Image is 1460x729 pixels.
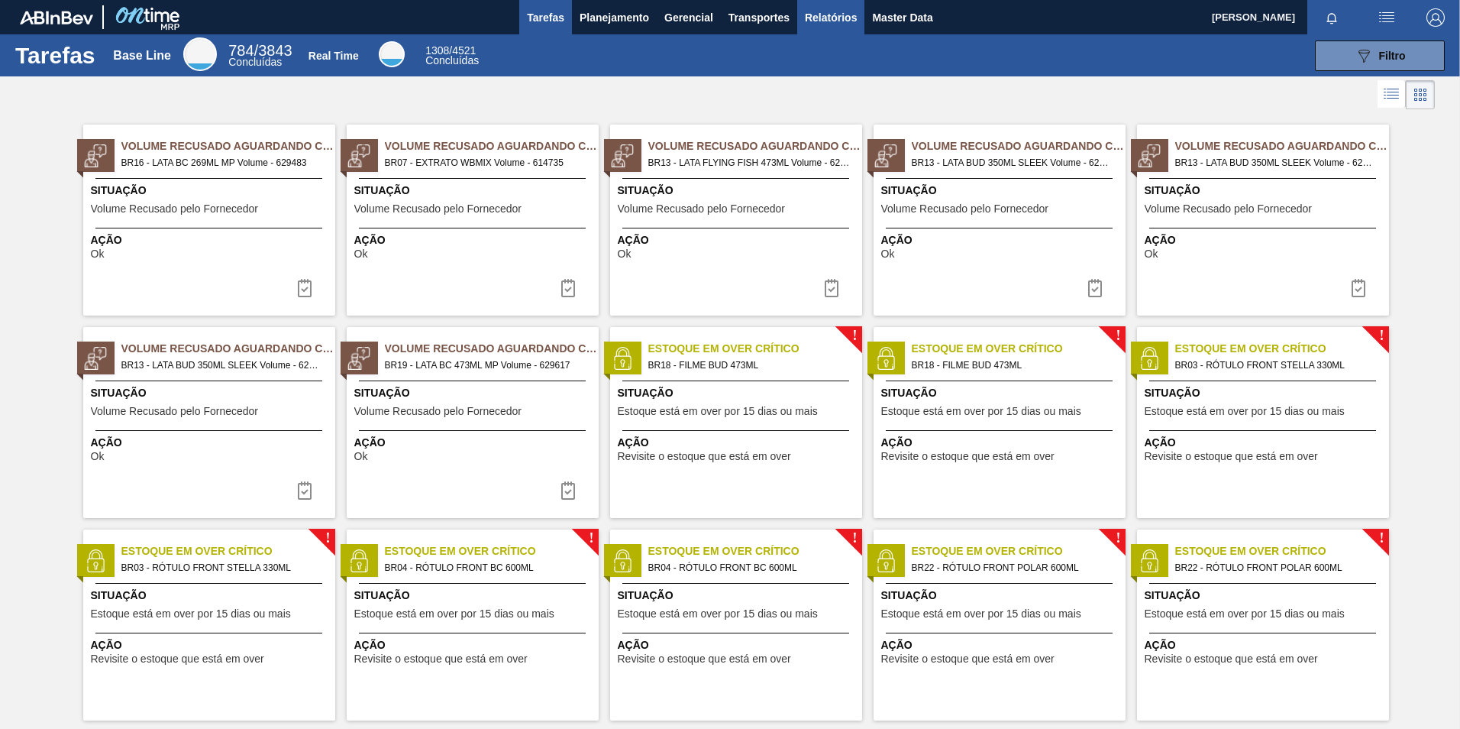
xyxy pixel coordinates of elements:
span: Revisite o estoque que está em over [1145,653,1318,665]
span: Estoque em Over Crítico [1175,543,1389,559]
span: Volume Recusado pelo Fornecedor [91,406,258,417]
span: Gerencial [664,8,713,27]
span: Situação [881,385,1122,401]
img: icon-task-complete [296,481,314,500]
span: Ação [1145,232,1385,248]
span: Ok [354,248,368,260]
span: Volume Recusado Aguardando Ciência [912,138,1126,154]
span: Ação [91,637,331,653]
span: Situação [1145,588,1385,604]
span: Situação [91,588,331,604]
span: BR22 - RÓTULO FRONT POLAR 600ML [912,559,1113,576]
span: Volume Recusado Aguardando Ciência [121,341,335,357]
span: Ação [1145,435,1385,451]
img: status [611,347,634,370]
div: Base Line [183,37,217,71]
span: Concluídas [228,56,282,68]
span: Ação [91,232,331,248]
span: Estoque em Over Crítico [385,543,599,559]
span: Volume Recusado Aguardando Ciência [1175,138,1389,154]
span: Situação [881,588,1122,604]
span: Ação [618,435,858,451]
img: status [1138,144,1161,167]
span: Revisite o estoque que está em over [881,451,1055,462]
div: Completar tarefa: 30360754 [286,273,323,303]
span: Volume Recusado pelo Fornecedor [618,203,785,215]
span: Filtro [1379,50,1406,62]
span: Master Data [872,8,932,27]
img: status [611,549,634,572]
span: Volume Recusado pelo Fornecedor [881,203,1048,215]
span: ! [325,533,330,544]
span: Estoque está em over por 15 dias ou mais [354,608,554,620]
span: Volume Recusado Aguardando Ciência [385,138,599,154]
img: status [347,347,370,370]
span: Estoque em Over Crítico [648,341,862,357]
button: icon-task-complete [286,273,323,303]
img: status [874,549,897,572]
img: status [874,144,897,167]
div: Visão em Cards [1406,80,1435,109]
span: BR13 - LATA BUD 350ML SLEEK Volume - 628914 [912,154,1113,171]
span: Ação [881,637,1122,653]
span: Situação [354,385,595,401]
span: ! [1116,533,1120,544]
span: Estoque está em over por 15 dias ou mais [1145,608,1345,620]
span: Estoque está em over por 15 dias ou mais [1145,406,1345,417]
span: Volume Recusado Aguardando Ciência [121,138,335,154]
button: icon-task-complete [1077,273,1113,303]
img: icon-task-complete [559,481,577,500]
span: Ação [881,435,1122,451]
img: status [611,144,634,167]
span: Ação [881,232,1122,248]
span: BR03 - RÓTULO FRONT STELLA 330ML [121,559,323,576]
span: Volume Recusado pelo Fornecedor [1145,203,1312,215]
span: ! [852,330,857,342]
button: icon-task-complete [813,273,850,303]
span: Ok [881,248,895,260]
span: Transportes [728,8,790,27]
span: BR13 - LATA BUD 350ML SLEEK Volume - 628912 [1175,154,1377,171]
span: Estoque em Over Crítico [1175,341,1389,357]
span: Estoque está em over por 15 dias ou mais [618,406,818,417]
span: Ação [354,637,595,653]
button: icon-task-complete [286,475,323,506]
span: Revisite o estoque que está em over [354,653,528,665]
span: Ok [91,451,105,462]
img: status [347,144,370,167]
button: icon-task-complete [550,273,586,303]
span: ! [1116,330,1120,342]
span: Relatórios [805,8,857,27]
span: / 3843 [228,42,292,59]
img: TNhmsLtSVTkK8tSr43FrP2fwEKptu5GPRR3wAAAABJRU5ErkJggg== [20,11,93,24]
span: Ação [354,232,595,248]
span: / 4521 [425,44,476,57]
h1: Tarefas [15,47,95,64]
div: Completar tarefa: 30360763 [1340,273,1377,303]
span: Ação [1145,637,1385,653]
span: Estoque em Over Crítico [648,543,862,559]
span: Ok [1145,248,1158,260]
span: Revisite o estoque que está em over [618,451,791,462]
span: BR03 - RÓTULO FRONT STELLA 330ML [1175,357,1377,374]
span: Estoque está em over por 15 dias ou mais [91,608,291,620]
span: Situação [618,588,858,604]
span: ! [1379,330,1384,342]
span: Revisite o estoque que está em over [91,653,264,665]
img: Logout [1426,8,1445,27]
span: Estoque em Over Crítico [912,341,1126,357]
span: Estoque está em over por 15 dias ou mais [881,406,1081,417]
span: ! [852,533,857,544]
span: Ação [618,232,858,248]
span: ! [589,533,593,544]
div: Real Time [425,46,479,66]
button: icon-task-complete [1340,273,1377,303]
img: icon-task-complete [1086,279,1104,297]
div: Visão em Lista [1378,80,1406,109]
img: status [1138,549,1161,572]
img: icon-task-complete [1349,279,1368,297]
img: status [347,549,370,572]
img: status [84,144,107,167]
span: Planejamento [580,8,649,27]
span: Volume Recusado pelo Fornecedor [91,203,258,215]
